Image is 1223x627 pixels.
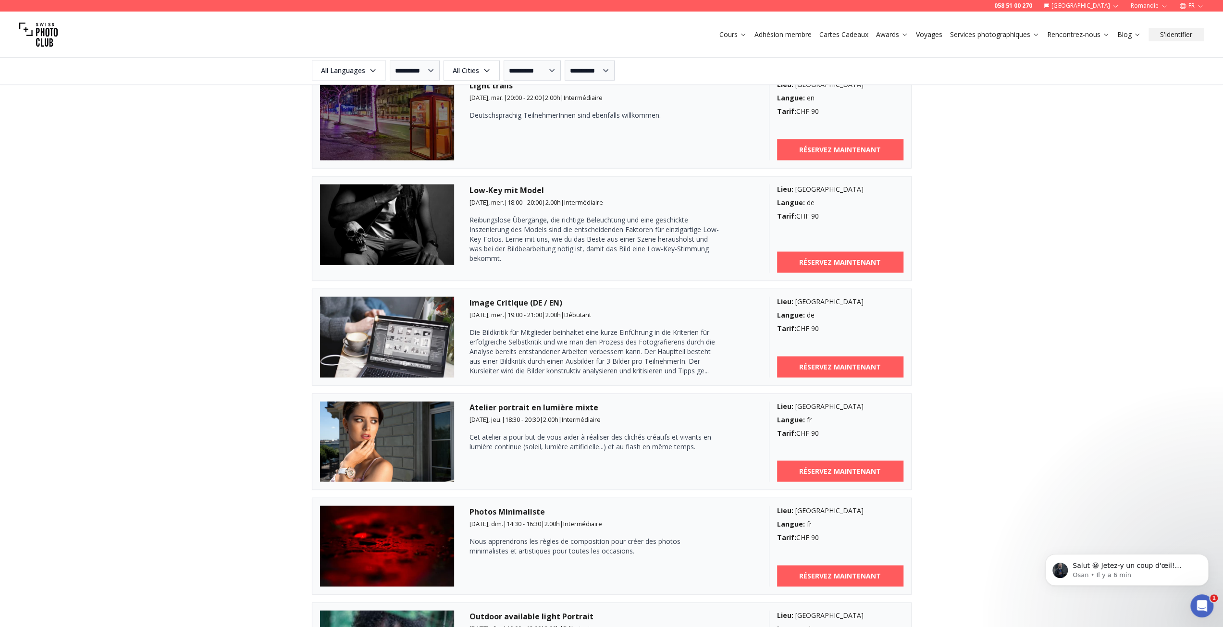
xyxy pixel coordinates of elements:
[777,402,903,411] div: [GEOGRAPHIC_DATA]
[719,30,747,39] a: Cours
[469,215,719,263] p: Reibungslose Übergänge, die richtige Beleuchtung und eine geschickte Inszenierung des Models sind...
[469,537,719,556] p: Nous apprendrons les règles de composition pour créer des photos minimalistes et artistiques pour...
[799,362,881,372] b: RÉSERVEZ MAINTENANT
[469,297,754,308] h3: Image Critique (DE / EN)
[320,297,455,378] img: Image Critique (DE / EN)
[819,30,868,39] a: Cartes Cadeaux
[777,184,793,194] b: Lieu :
[751,28,815,41] button: Adhésion membre
[545,198,561,207] span: 2.00 h
[1031,534,1223,601] iframe: Intercom notifications message
[505,415,540,424] span: 18:30 - 20:30
[544,519,560,528] span: 2.00 h
[811,533,819,542] span: 90
[811,107,819,116] span: 90
[777,611,903,620] div: [GEOGRAPHIC_DATA]
[506,519,541,528] span: 14:30 - 16:30
[469,432,719,452] p: Cet atelier a pour but de vous aider à réaliser des clichés créatifs et vivants en lumière contin...
[777,519,805,529] b: Langue :
[811,324,819,333] span: 90
[320,80,455,160] img: Light trails
[777,429,796,438] b: Tarif :
[469,415,601,424] small: | | |
[320,402,455,482] img: Atelier portrait en lumière mixte
[1117,30,1141,39] a: Blog
[564,198,603,207] span: Intermédiaire
[777,252,903,273] a: RÉSERVEZ MAINTENANT
[777,198,805,207] b: Langue :
[777,566,903,587] a: RÉSERVEZ MAINTENANT
[507,198,542,207] span: 18:00 - 20:00
[469,111,719,120] p: Deutschsprachig TeilnehmerInnen sind ebenfalls willkommen.
[469,80,754,91] h3: Light trails
[777,429,903,438] div: CHF
[564,93,603,102] span: Intermédiaire
[777,324,903,333] div: CHF
[563,519,602,528] span: Intermédiaire
[777,184,903,194] div: [GEOGRAPHIC_DATA]
[507,310,542,319] span: 19:00 - 21:00
[564,310,591,319] span: Débutant
[19,15,58,54] img: Swiss photo club
[469,506,754,517] h3: Photos Minimaliste
[946,28,1043,41] button: Services photographiques
[777,506,903,516] div: [GEOGRAPHIC_DATA]
[799,571,881,581] b: RÉSERVEZ MAINTENANT
[799,145,881,155] b: RÉSERVEZ MAINTENANT
[469,93,603,102] small: | | |
[815,28,872,41] button: Cartes Cadeaux
[811,211,819,221] span: 90
[777,357,903,378] a: RÉSERVEZ MAINTENANT
[777,93,805,102] b: Langue :
[469,519,602,528] small: | | |
[777,533,903,542] div: CHF
[754,30,812,39] a: Adhésion membre
[716,28,751,41] button: Cours
[469,310,591,319] small: | | |
[777,415,903,425] div: fr
[777,107,903,116] div: CHF
[876,30,908,39] a: Awards
[950,30,1039,39] a: Services photographiques
[1190,594,1213,617] iframe: Intercom live chat
[1210,594,1218,602] span: 1
[469,402,754,413] h3: Atelier portrait en lumière mixte
[507,93,542,102] span: 20:00 - 22:00
[777,139,903,160] a: RÉSERVEZ MAINTENANT
[799,467,881,476] b: RÉSERVEZ MAINTENANT
[469,328,715,375] span: Die Bildkritik für Mitglieder beinhaltet eine kurze Einführung in die Kriterien für erfolgreiche ...
[469,519,503,528] span: [DATE], dim.
[777,93,903,103] div: en
[469,611,754,622] h3: Outdoor available light Portrait
[912,28,946,41] button: Voyages
[777,402,793,411] b: Lieu :
[872,28,912,41] button: Awards
[469,415,502,424] span: [DATE], jeu.
[777,611,793,620] b: Lieu :
[1149,28,1204,41] button: S'identifier
[1113,28,1145,41] button: Blog
[777,519,903,529] div: fr
[777,533,796,542] b: Tarif :
[916,30,942,39] a: Voyages
[777,324,796,333] b: Tarif :
[777,107,796,116] b: Tarif :
[469,198,603,207] small: | | |
[1043,28,1113,41] button: Rencontrez-nous
[543,415,558,424] span: 2.00 h
[777,297,903,307] div: [GEOGRAPHIC_DATA]
[799,258,881,267] b: RÉSERVEZ MAINTENANT
[320,506,455,587] img: Photos Minimaliste
[1047,30,1110,39] a: Rencontrez-nous
[777,310,903,320] div: de
[445,62,498,79] span: All Cities
[469,184,754,196] h3: Low-Key mit Model
[777,211,796,221] b: Tarif :
[777,198,903,208] div: de
[444,61,500,81] button: All Cities
[320,184,455,265] img: Low-Key mit Model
